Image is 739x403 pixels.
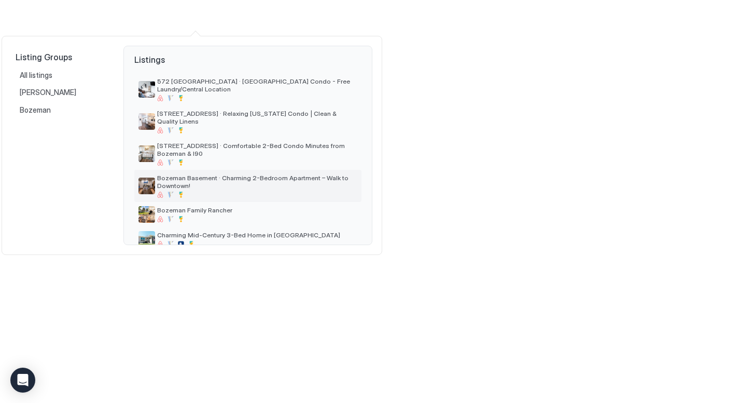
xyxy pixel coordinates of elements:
span: [PERSON_NAME] [20,88,78,97]
span: Listings [124,46,372,65]
span: Bozeman [20,105,52,115]
div: listing image [138,206,155,223]
span: [STREET_ADDRESS] · Relaxing [US_STATE] Condo | Clean & Quality Linens [157,110,357,125]
span: Bozeman Basement · Charming 2-Bedroom Apartment – Walk to Downtown! [157,174,357,190]
div: listing image [138,113,155,130]
div: Open Intercom Messenger [10,368,35,393]
div: listing image [138,178,155,194]
div: listing image [138,81,155,98]
span: 572 [GEOGRAPHIC_DATA] · [GEOGRAPHIC_DATA] Condo - Free Laundry/Central Location [157,77,357,93]
div: listing image [138,145,155,162]
div: listing image [138,231,155,248]
span: [STREET_ADDRESS] · Comfortable 2-Bed Condo Minutes from Bozeman & I90 [157,142,357,157]
span: Bozeman Family Rancher [157,206,357,214]
span: All listings [20,71,54,80]
span: Listing Groups [16,52,107,62]
span: Charming Mid-Century 3-Bed Home in [GEOGRAPHIC_DATA] [157,231,357,239]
